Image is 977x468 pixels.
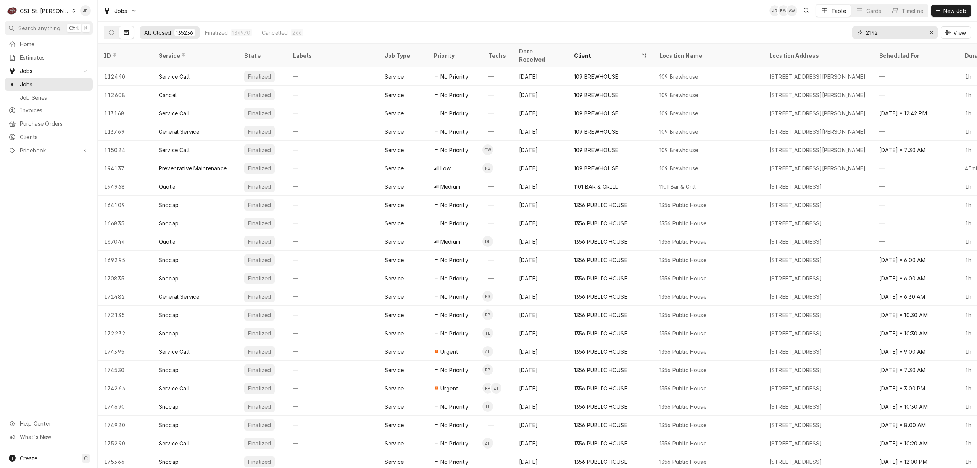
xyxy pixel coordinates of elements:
[574,348,627,356] div: 1356 PUBLIC HOUSE
[114,7,127,15] span: Jobs
[18,24,60,32] span: Search anything
[5,65,93,77] a: Go to Jobs
[513,232,568,251] div: [DATE]
[385,311,404,319] div: Service
[385,52,421,60] div: Job Type
[440,311,468,319] span: No Priority
[159,52,231,60] div: Service
[385,91,404,99] div: Service
[287,342,379,361] div: —
[482,122,513,141] div: —
[873,379,959,397] div: [DATE] • 3:00 PM
[247,293,272,301] div: Finalized
[482,328,493,338] div: TL
[440,91,468,99] span: No Priority
[513,67,568,86] div: [DATE]
[104,52,145,60] div: ID
[385,201,404,209] div: Service
[952,29,967,37] span: View
[873,397,959,416] div: [DATE] • 10:30 AM
[159,348,190,356] div: Service Call
[659,183,696,191] div: 1101 Bar & Grill
[769,146,866,154] div: [STREET_ADDRESS][PERSON_NAME]
[440,274,468,282] span: No Priority
[873,232,959,251] div: —
[440,256,468,264] span: No Priority
[831,7,846,15] div: Table
[574,366,627,374] div: 1356 PUBLIC HOUSE
[659,293,706,301] div: 1356 Public House
[513,269,568,287] div: [DATE]
[159,274,179,282] div: Snocap
[931,5,971,17] button: New Job
[902,7,923,15] div: Timeline
[482,346,493,357] div: ZT
[769,5,780,16] div: JR
[482,163,493,173] div: Ryan Smith's Avatar
[440,219,468,227] span: No Priority
[98,67,153,86] div: 112440
[287,232,379,251] div: —
[440,293,468,301] span: No Priority
[293,52,372,60] div: Labels
[159,164,232,172] div: Preventative Maintenance ([GEOGRAPHIC_DATA])
[84,24,88,32] span: K
[873,251,959,269] div: [DATE] • 6:00 AM
[287,379,379,397] div: —
[440,146,468,154] span: No Priority
[287,86,379,104] div: —
[440,366,468,374] span: No Priority
[873,104,959,122] div: [DATE] • 12:42 PM
[385,256,404,264] div: Service
[513,196,568,214] div: [DATE]
[247,384,272,392] div: Finalized
[769,348,822,356] div: [STREET_ADDRESS]
[287,141,379,159] div: —
[482,104,513,122] div: —
[482,163,493,173] div: RS
[385,238,404,246] div: Service
[20,419,88,428] span: Help Center
[440,201,468,209] span: No Priority
[574,91,618,99] div: 109 BREWHOUSE
[787,5,797,16] div: AW
[5,91,93,104] a: Job Series
[98,141,153,159] div: 115024
[873,122,959,141] div: —
[574,146,618,154] div: 109 BREWHOUSE
[866,7,882,15] div: Cards
[20,455,37,462] span: Create
[659,256,706,264] div: 1356 Public House
[769,5,780,16] div: Jessica Rentfro's Avatar
[482,383,493,394] div: RP
[98,287,153,306] div: 171482
[873,306,959,324] div: [DATE] • 10:30 AM
[659,91,698,99] div: 109 Brewhouse
[247,238,272,246] div: Finalized
[159,109,190,117] div: Service Call
[769,219,822,227] div: [STREET_ADDRESS]
[292,29,301,37] div: 266
[159,146,190,154] div: Service Call
[482,86,513,104] div: —
[879,52,951,60] div: Scheduled For
[287,177,379,196] div: —
[513,177,568,196] div: [DATE]
[287,361,379,379] div: —
[20,94,89,102] span: Job Series
[659,311,706,319] div: 1356 Public House
[385,274,404,282] div: Service
[574,219,627,227] div: 1356 PUBLIC HOUSE
[574,73,618,81] div: 109 BREWHOUSE
[769,293,822,301] div: [STREET_ADDRESS]
[98,104,153,122] div: 113168
[778,5,789,16] div: BW
[574,293,627,301] div: 1356 PUBLIC HOUSE
[287,306,379,324] div: —
[482,236,493,247] div: DL
[440,329,468,337] span: No Priority
[513,287,568,306] div: [DATE]
[20,40,89,48] span: Home
[491,383,501,394] div: Z Past Tech's Avatar
[769,256,822,264] div: [STREET_ADDRESS]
